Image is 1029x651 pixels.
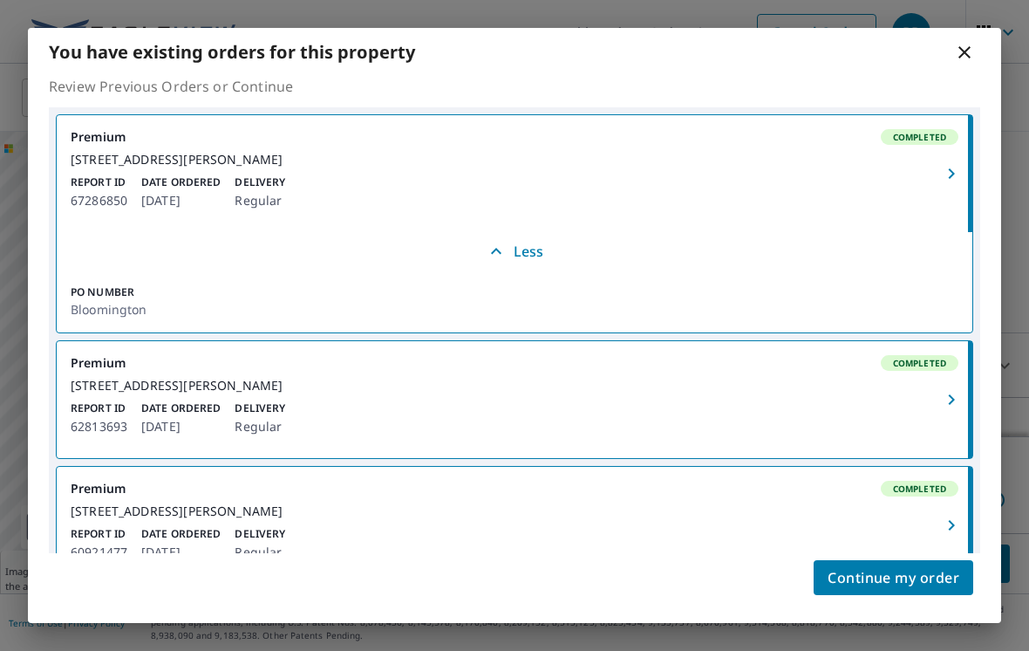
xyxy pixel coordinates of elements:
[828,565,959,590] span: Continue my order
[71,526,127,542] p: Report ID
[882,131,957,143] span: Completed
[235,526,285,542] p: Delivery
[882,357,957,369] span: Completed
[235,542,285,563] p: Regular
[235,416,285,437] p: Regular
[235,401,285,416] p: Delivery
[814,560,973,595] button: Continue my order
[235,175,285,190] p: Delivery
[141,416,221,437] p: [DATE]
[882,483,957,495] span: Completed
[49,40,415,64] b: You have existing orders for this property
[141,526,221,542] p: Date Ordered
[71,284,175,300] p: PO Number
[71,416,127,437] p: 62813693
[71,542,127,563] p: 60921477
[71,152,958,168] div: [STREET_ADDRESS][PERSON_NAME]
[57,341,972,458] a: PremiumCompleted[STREET_ADDRESS][PERSON_NAME]Report ID62813693Date Ordered[DATE]DeliveryRegular
[486,241,544,262] p: Less
[71,401,127,416] p: Report ID
[141,542,221,563] p: [DATE]
[235,190,285,211] p: Regular
[71,481,958,497] div: Premium
[57,115,972,232] a: PremiumCompleted[STREET_ADDRESS][PERSON_NAME]Report ID67286850Date Ordered[DATE]DeliveryRegular
[71,504,958,519] div: [STREET_ADDRESS][PERSON_NAME]
[141,175,221,190] p: Date Ordered
[71,378,958,394] div: [STREET_ADDRESS][PERSON_NAME]
[71,355,958,371] div: Premium
[71,129,958,145] div: Premium
[57,232,972,271] button: Less
[49,76,980,97] p: Review Previous Orders or Continue
[71,175,127,190] p: Report ID
[141,401,221,416] p: Date Ordered
[141,190,221,211] p: [DATE]
[71,190,127,211] p: 67286850
[57,467,972,584] a: PremiumCompleted[STREET_ADDRESS][PERSON_NAME]Report ID60921477Date Ordered[DATE]DeliveryRegular
[71,300,175,319] p: Bloomington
